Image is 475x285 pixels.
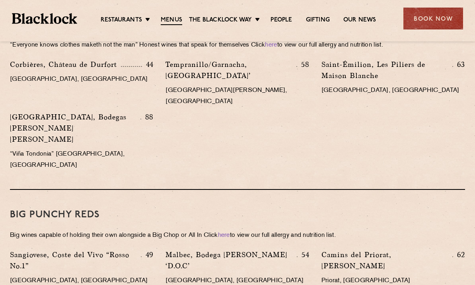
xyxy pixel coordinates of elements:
[321,249,453,271] p: Camins del Priorat, [PERSON_NAME]
[10,230,465,241] p: Big wines capable of holding their own alongside a Big Chop or All In Click to view our full alle...
[453,59,465,70] p: 63
[218,232,230,238] a: here
[165,249,297,271] p: Malbec, Bodega [PERSON_NAME] ‘D.O.C’
[165,85,309,107] p: [GEOGRAPHIC_DATA][PERSON_NAME], [GEOGRAPHIC_DATA]
[10,149,154,171] p: “Viña Tondonia” [GEOGRAPHIC_DATA], [GEOGRAPHIC_DATA]
[101,16,142,24] a: Restaurants
[453,250,465,260] p: 62
[403,8,463,29] div: Book Now
[10,59,121,70] p: Corbières, Château de Durfort
[165,59,296,81] p: Tempranillo/Garnacha, [GEOGRAPHIC_DATA]’
[10,249,141,271] p: Sangiovese, Coste del Vivo “Rosso No.1”
[306,16,330,24] a: Gifting
[298,250,310,260] p: 54
[141,112,154,122] p: 88
[265,42,277,48] a: here
[10,40,465,51] p: “Everyone knows clothes maketh not the man” Honest wines that speak for themselves Click to view ...
[12,13,77,24] img: BL_Textured_Logo-footer-cropped.svg
[321,85,465,96] p: [GEOGRAPHIC_DATA], [GEOGRAPHIC_DATA]
[10,111,140,145] p: [GEOGRAPHIC_DATA], Bodegas [PERSON_NAME] [PERSON_NAME]
[297,59,310,70] p: 58
[321,59,453,81] p: Saint-Émilion, Les Piliers de Maison Blanche
[343,16,376,24] a: Our News
[142,59,154,70] p: 44
[271,16,292,24] a: People
[10,74,154,85] p: [GEOGRAPHIC_DATA], [GEOGRAPHIC_DATA]
[142,250,154,260] p: 49
[10,210,465,220] h3: BIG PUNCHY REDS
[189,16,252,24] a: The Blacklock Way
[161,16,182,25] a: Menus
